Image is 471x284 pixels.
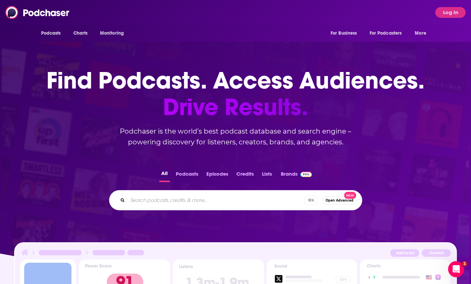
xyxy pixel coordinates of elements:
span: Monitoring [100,29,124,38]
button: open menu [410,27,435,40]
button: Open AdvancedNew [323,196,357,204]
span: For Podcasters [370,29,402,38]
h2: Podchaser is the world’s best podcast database and search engine – powering discovery for listene... [101,126,370,147]
span: ⌘ K [305,196,317,205]
a: Charts [69,27,92,40]
img: Podchaser Pro [300,172,312,177]
img: Podcast Insights Header [20,248,451,259]
button: Podcasts [174,169,200,182]
span: Podcasts [41,29,61,38]
button: Log In [435,7,466,18]
a: BrandsPodchaser Pro [281,169,312,182]
span: Open Advanced [326,199,354,202]
span: New [344,192,356,199]
button: Lists [260,169,274,182]
div: Search podcasts, credits, & more... [109,190,362,210]
h1: Find Podcasts. Access Audiences. [46,67,425,120]
span: 1 [462,261,467,267]
button: All [159,169,170,182]
button: open menu [365,27,412,40]
span: Drive Results. [46,94,425,120]
span: Charts [73,29,88,38]
input: Search podcasts, credits, & more... [128,195,305,206]
span: More [415,29,426,38]
img: Podchaser - Follow, Share and Rate Podcasts [5,6,70,19]
button: Episodes [204,169,230,182]
iframe: Intercom live chat [448,261,464,277]
button: Credits [234,169,256,182]
button: open menu [95,27,133,40]
button: open menu [326,27,366,40]
span: For Business [331,29,357,38]
button: open menu [36,27,70,40]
